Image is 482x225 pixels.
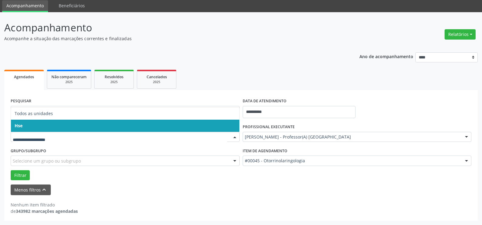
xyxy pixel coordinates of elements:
[11,202,78,208] div: Nenhum item filtrado
[2,0,48,12] a: Acompanhamento
[243,122,295,132] label: PROFISSIONAL EXECUTANTE
[54,0,89,11] a: Beneficiários
[245,134,459,140] span: [PERSON_NAME] - Professor(A) [GEOGRAPHIC_DATA]
[16,208,78,214] strong: 343982 marcações agendadas
[445,29,476,40] button: Relatórios
[243,97,286,106] label: DATA DE ATENDIMENTO
[11,185,51,195] button: Menos filtroskeyboard_arrow_up
[245,158,459,164] span: #00045 - Otorrinolaringologia
[13,158,81,164] span: Selecione um grupo ou subgrupo
[99,80,129,84] div: 2025
[14,74,34,79] span: Agendados
[51,80,87,84] div: 2025
[11,208,78,214] div: de
[11,146,46,156] label: Grupo/Subgrupo
[41,186,47,193] i: keyboard_arrow_up
[11,97,31,106] label: PESQUISAR
[359,52,413,60] p: Ano de acompanhamento
[4,35,336,42] p: Acompanhe a situação das marcações correntes e finalizadas
[11,170,30,181] button: Filtrar
[147,74,167,79] span: Cancelados
[15,111,53,116] span: Todos as unidades
[15,123,23,128] span: Hse
[105,74,123,79] span: Resolvidos
[51,74,87,79] span: Não compareceram
[141,80,172,84] div: 2025
[4,20,336,35] p: Acompanhamento
[243,146,287,156] label: Item de agendamento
